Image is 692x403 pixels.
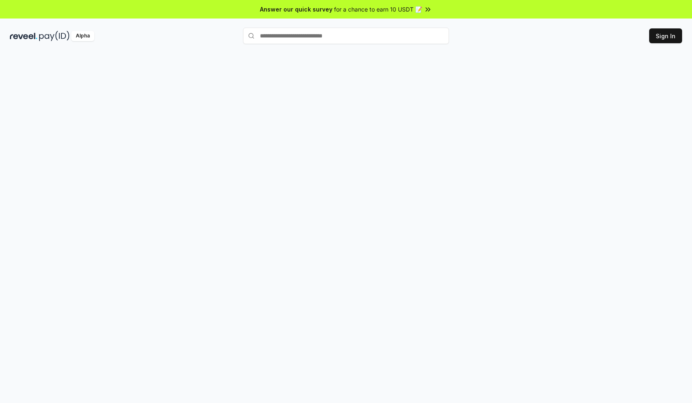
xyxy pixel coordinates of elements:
[71,31,94,41] div: Alpha
[649,28,682,43] button: Sign In
[39,31,70,41] img: pay_id
[10,31,37,41] img: reveel_dark
[260,5,332,14] span: Answer our quick survey
[334,5,422,14] span: for a chance to earn 10 USDT 📝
